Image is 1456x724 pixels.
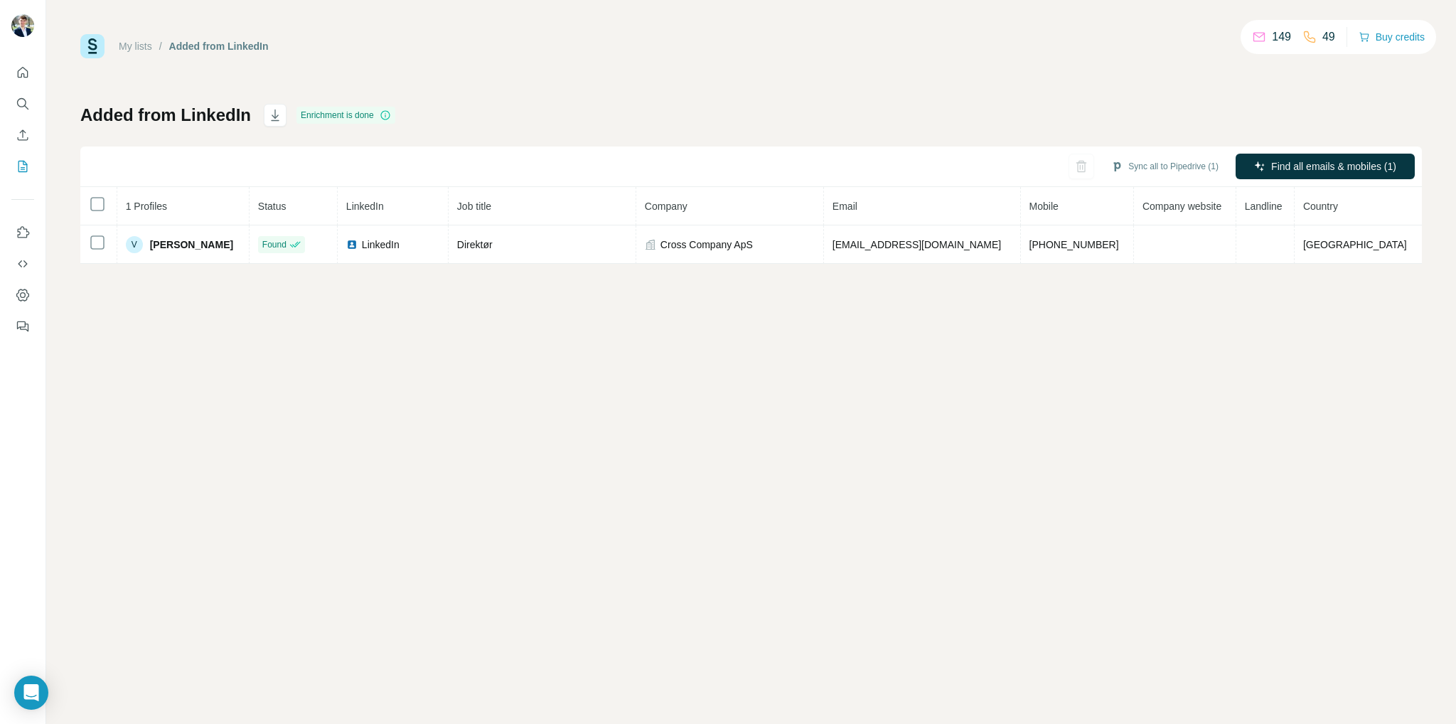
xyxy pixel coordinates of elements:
[119,41,152,52] a: My lists
[11,154,34,179] button: My lists
[1029,239,1119,250] span: [PHONE_NUMBER]
[150,238,233,252] span: [PERSON_NAME]
[262,238,287,251] span: Found
[833,239,1001,250] span: [EMAIL_ADDRESS][DOMAIN_NAME]
[346,239,358,250] img: LinkedIn logo
[833,201,857,212] span: Email
[169,39,269,53] div: Added from LinkedIn
[11,251,34,277] button: Use Surfe API
[80,104,251,127] h1: Added from LinkedIn
[11,91,34,117] button: Search
[14,676,48,710] div: Open Intercom Messenger
[11,220,34,245] button: Use Surfe on LinkedIn
[1245,201,1283,212] span: Landline
[11,282,34,308] button: Dashboard
[296,107,395,124] div: Enrichment is done
[11,122,34,148] button: Enrich CSV
[11,60,34,85] button: Quick start
[645,201,687,212] span: Company
[159,39,162,53] li: /
[11,14,34,37] img: Avatar
[346,201,384,212] span: LinkedIn
[1322,28,1335,46] p: 49
[1303,239,1407,250] span: [GEOGRAPHIC_DATA]
[1029,201,1059,212] span: Mobile
[1359,27,1425,47] button: Buy credits
[11,314,34,339] button: Feedback
[1142,201,1221,212] span: Company website
[126,201,167,212] span: 1 Profiles
[1272,28,1291,46] p: 149
[126,236,143,253] div: V
[1236,154,1415,179] button: Find all emails & mobiles (1)
[258,201,287,212] span: Status
[1101,156,1228,177] button: Sync all to Pipedrive (1)
[457,239,493,250] span: Direktør
[457,201,491,212] span: Job title
[660,238,753,252] span: Cross Company ApS
[362,238,400,252] span: LinkedIn
[1303,201,1338,212] span: Country
[80,34,105,58] img: Surfe Logo
[1271,159,1396,174] span: Find all emails & mobiles (1)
